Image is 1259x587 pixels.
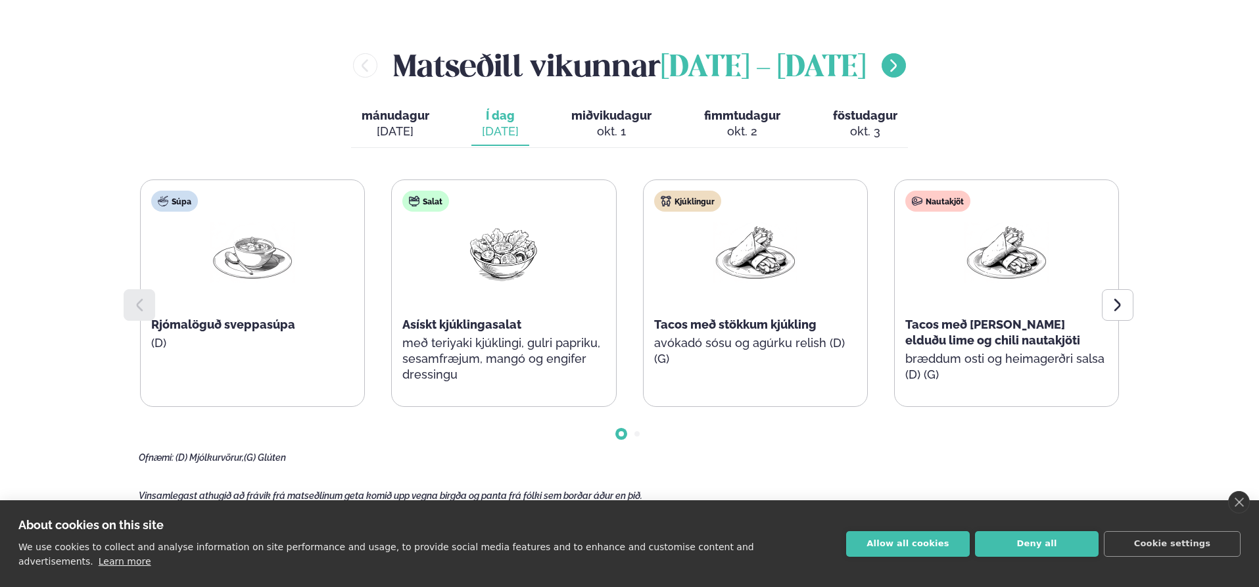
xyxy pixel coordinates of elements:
div: okt. 3 [833,124,897,139]
span: mánudagur [362,108,429,122]
div: Nautakjöt [905,191,970,212]
span: föstudagur [833,108,897,122]
img: Soup.png [210,222,295,283]
img: salad.svg [409,196,419,206]
span: fimmtudagur [704,108,780,122]
p: bræddum osti og heimagerðri salsa (D) (G) [905,351,1108,383]
a: close [1228,491,1250,513]
img: beef.svg [912,196,922,206]
span: (G) Glúten [244,452,286,463]
img: Wraps.png [964,222,1049,283]
img: Salad.png [462,222,546,283]
div: Súpa [151,191,198,212]
p: (D) [151,335,354,351]
span: (D) Mjólkurvörur, [176,452,244,463]
button: mánudagur [DATE] [351,103,440,146]
button: menu-btn-left [353,53,377,78]
p: avókadó sósu og agúrku relish (D) (G) [654,335,857,367]
span: miðvikudagur [571,108,652,122]
img: Wraps.png [713,222,797,283]
span: Rjómalöguð sveppasúpa [151,317,295,331]
div: Salat [402,191,449,212]
div: [DATE] [362,124,429,139]
img: soup.svg [158,196,168,206]
div: [DATE] [482,124,519,139]
img: chicken.svg [661,196,671,206]
span: Tacos með stökkum kjúkling [654,317,817,331]
button: Deny all [975,531,1099,557]
span: Go to slide 2 [634,431,640,436]
button: föstudagur okt. 3 [822,103,908,146]
div: okt. 1 [571,124,652,139]
span: Vinsamlegast athugið að frávik frá matseðlinum geta komið upp vegna birgða og panta frá fólki sem... [139,490,642,501]
button: Allow all cookies [846,531,970,557]
span: Tacos með [PERSON_NAME] elduðu lime og chili nautakjöti [905,317,1080,347]
span: Ofnæmi: [139,452,174,463]
span: [DATE] - [DATE] [661,54,866,83]
button: Í dag [DATE] [471,103,529,146]
button: menu-btn-right [882,53,906,78]
strong: About cookies on this site [18,518,164,532]
a: Learn more [99,556,151,567]
span: Asískt kjúklingasalat [402,317,521,331]
h2: Matseðill vikunnar [393,44,866,87]
div: Kjúklingur [654,191,721,212]
button: fimmtudagur okt. 2 [694,103,791,146]
div: okt. 2 [704,124,780,139]
button: miðvikudagur okt. 1 [561,103,662,146]
p: með teriyaki kjúklingi, gulri papriku, sesamfræjum, mangó og engifer dressingu [402,335,605,383]
p: We use cookies to collect and analyse information on site performance and usage, to provide socia... [18,542,754,567]
span: Í dag [482,108,519,124]
span: Go to slide 1 [619,431,624,436]
button: Cookie settings [1104,531,1241,557]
